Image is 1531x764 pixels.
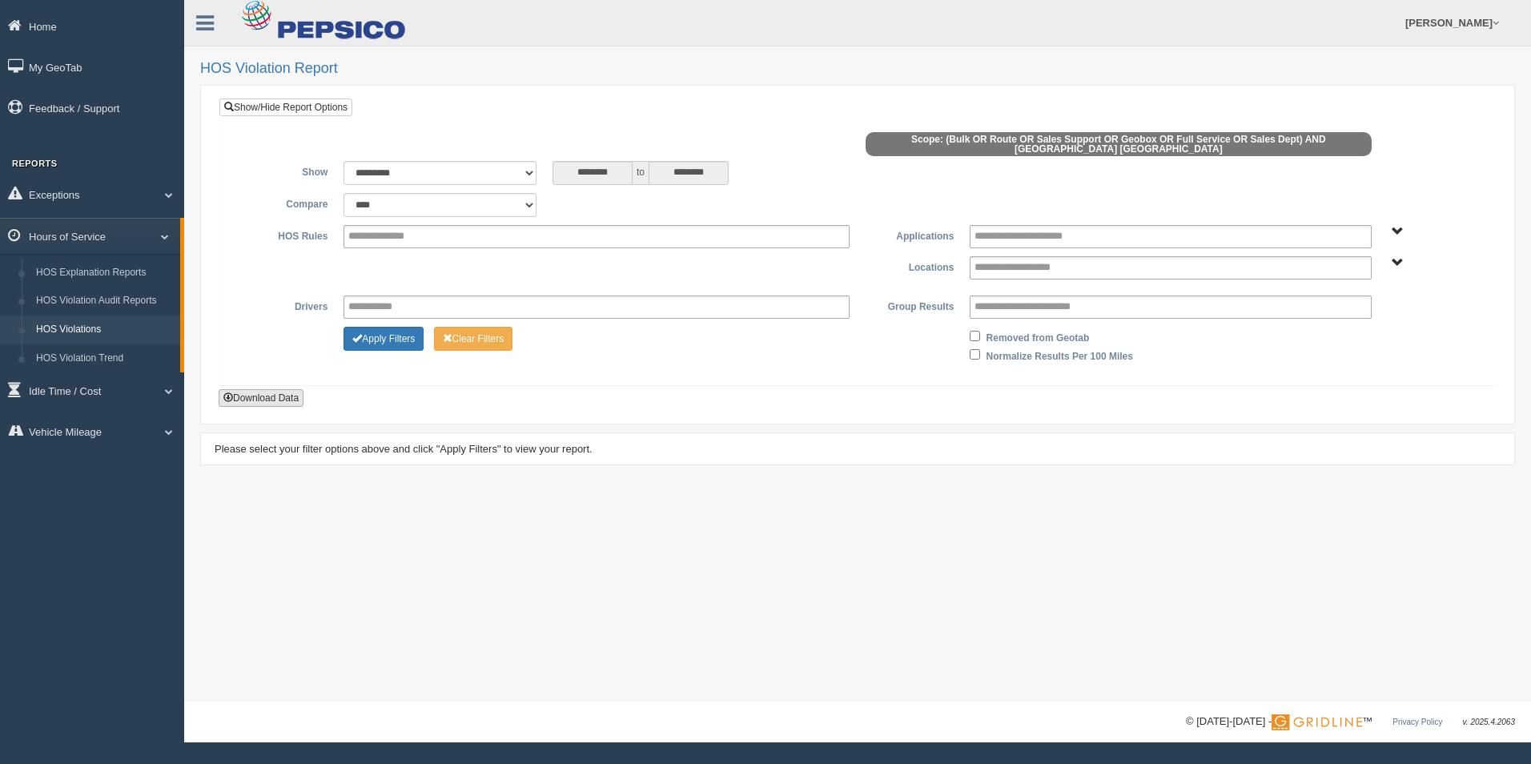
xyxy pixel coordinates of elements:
[231,161,336,180] label: Show
[231,225,336,244] label: HOS Rules
[858,256,962,275] label: Locations
[215,443,593,455] span: Please select your filter options above and click "Apply Filters" to view your report.
[1392,718,1442,726] a: Privacy Policy
[200,61,1515,77] h2: HOS Violation Report
[987,327,1090,346] label: Removed from Geotab
[987,345,1133,364] label: Normalize Results Per 100 Miles
[633,161,649,185] span: to
[866,132,1372,156] span: Scope: (Bulk OR Route OR Sales Support OR Geobox OR Full Service OR Sales Dept) AND [GEOGRAPHIC_D...
[858,225,962,244] label: Applications
[29,316,180,344] a: HOS Violations
[1463,718,1515,726] span: v. 2025.4.2063
[219,99,352,116] a: Show/Hide Report Options
[434,327,513,351] button: Change Filter Options
[29,344,180,373] a: HOS Violation Trend
[29,287,180,316] a: HOS Violation Audit Reports
[344,327,424,351] button: Change Filter Options
[1272,714,1362,730] img: Gridline
[1186,714,1515,730] div: © [DATE]-[DATE] - ™
[219,389,303,407] button: Download Data
[231,296,336,315] label: Drivers
[29,259,180,288] a: HOS Explanation Reports
[858,296,962,315] label: Group Results
[231,193,336,212] label: Compare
